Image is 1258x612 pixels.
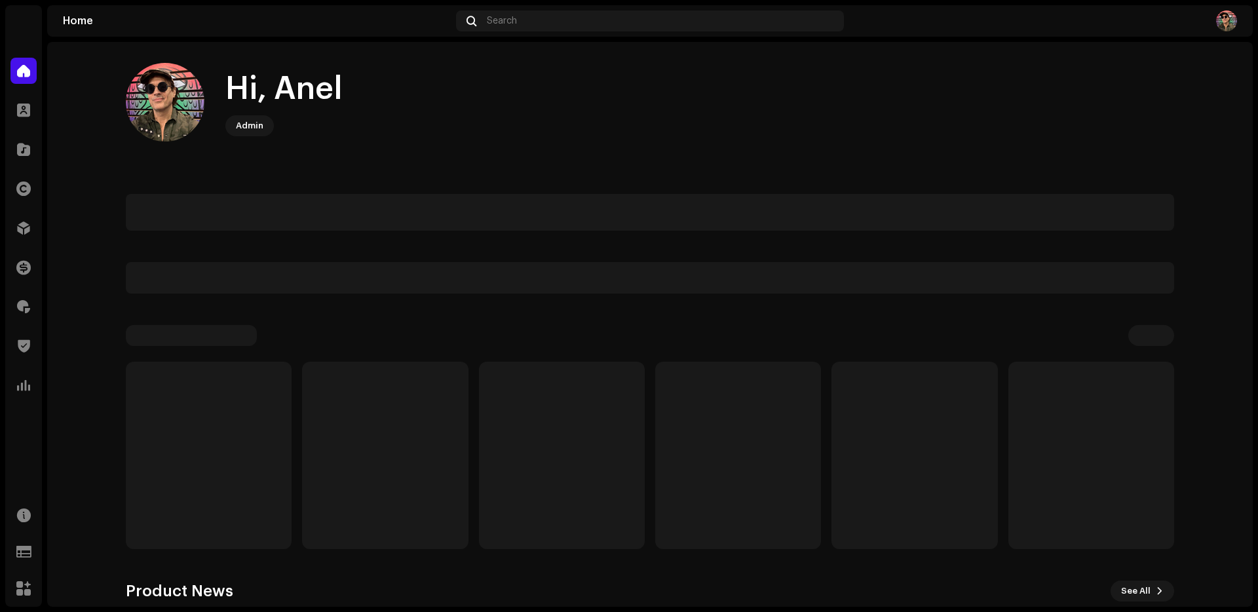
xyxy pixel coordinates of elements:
[63,16,451,26] div: Home
[236,118,263,134] div: Admin
[1111,581,1174,602] button: See All
[225,68,343,110] div: Hi, Anel
[487,16,517,26] span: Search
[126,581,233,602] h3: Product News
[1121,578,1151,604] span: See All
[1216,10,1237,31] img: 56eef501-2e3f-4f3f-a4cd-d67c5acef76b
[126,63,204,142] img: 56eef501-2e3f-4f3f-a4cd-d67c5acef76b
